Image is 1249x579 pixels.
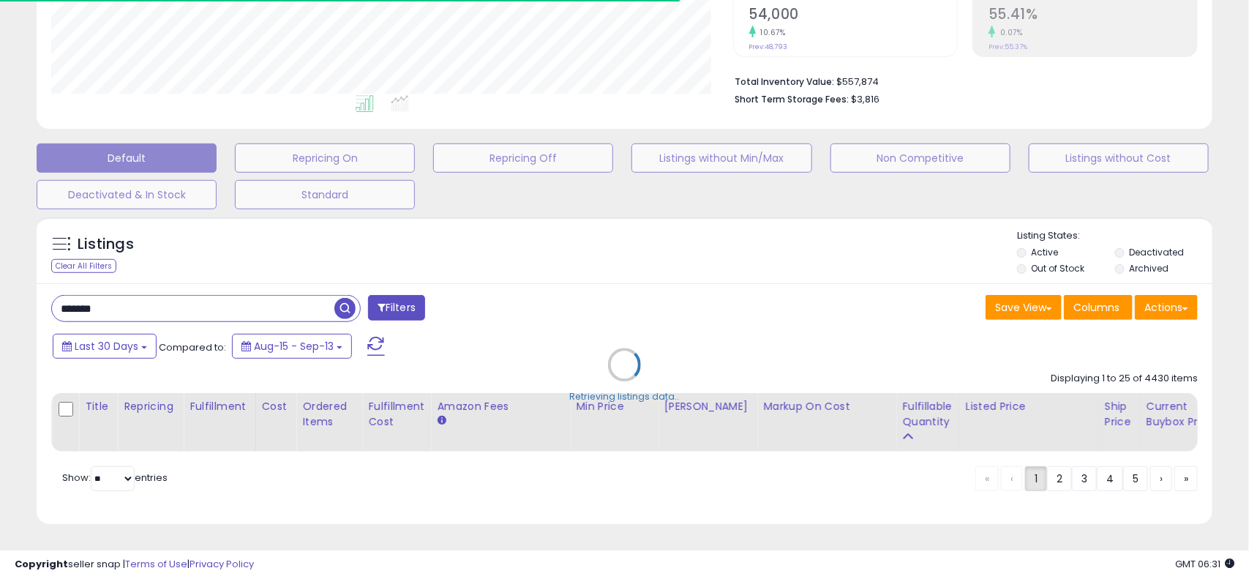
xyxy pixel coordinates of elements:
[235,143,415,173] button: Repricing On
[1029,143,1209,173] button: Listings without Cost
[830,143,1010,173] button: Non Competitive
[749,42,788,51] small: Prev: 48,793
[15,557,68,571] strong: Copyright
[989,42,1027,51] small: Prev: 55.37%
[735,75,835,88] b: Total Inventory Value:
[570,390,680,403] div: Retrieving listings data..
[433,143,613,173] button: Repricing Off
[37,180,217,209] button: Deactivated & In Stock
[749,6,958,26] h2: 54,000
[190,557,254,571] a: Privacy Policy
[125,557,187,571] a: Terms of Use
[631,143,811,173] button: Listings without Min/Max
[756,27,786,38] small: 10.67%
[37,143,217,173] button: Default
[15,558,254,572] div: seller snap | |
[735,93,849,105] b: Short Term Storage Fees:
[235,180,415,209] button: Standard
[995,27,1023,38] small: 0.07%
[989,6,1197,26] h2: 55.41%
[852,92,880,106] span: $3,816
[735,72,1187,89] li: $557,874
[1175,557,1234,571] span: 2025-10-14 06:31 GMT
